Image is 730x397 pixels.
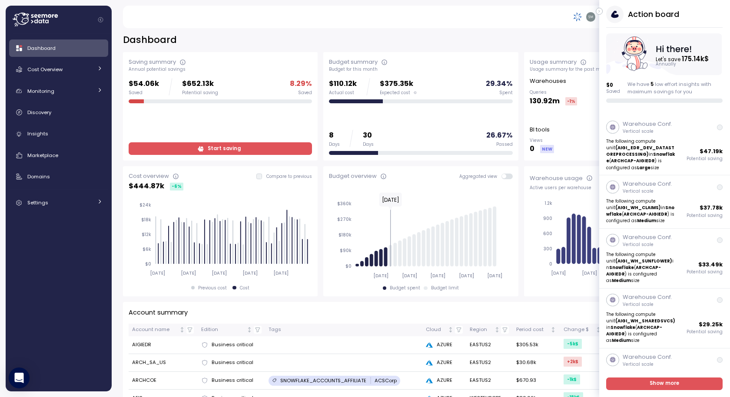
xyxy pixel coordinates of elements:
[448,327,454,333] div: Not sorted
[374,273,389,279] tspan: [DATE]
[375,377,397,384] p: ACSCorp
[143,246,151,252] tspan: $6k
[380,78,417,90] p: $375.35k
[607,82,620,89] p: $ 0
[540,145,554,153] div: NEW
[599,175,730,229] a: Warehouse Conf.Vertical scaleThe following compute unit(AIGI_WH_CLAIMS)inSnowflake(ARCHCAP-AIGIED...
[27,66,63,73] span: Cost Overview
[129,90,159,96] div: Saved
[607,198,677,224] p: The following compute unit in ( ) is configured as size
[683,54,710,63] tspan: 175.14k $
[139,202,151,208] tspan: $24k
[201,326,245,334] div: Edition
[280,377,366,384] p: SNOWFLAKE_ACCOUNTS_AFFILIATE
[212,359,253,367] span: Business critical
[27,130,48,137] span: Insights
[459,174,501,179] span: Aggregated view
[623,128,672,135] p: Vertical scale
[623,180,672,188] p: Warehouse Conf.
[612,278,631,283] strong: Medium
[27,45,56,52] span: Dashboard
[530,77,566,85] p: Warehouses
[607,145,675,157] strong: (AIGI_EDR_DEV_DATASTOREPROCESSING)
[607,377,723,390] a: Show more
[246,327,252,333] div: Not sorted
[212,377,253,384] span: Business critical
[426,359,463,367] div: AZURE
[363,130,374,141] p: 30
[198,285,227,291] div: Previous cost
[607,251,677,284] p: The following compute unit in ( ) is configured as size
[657,54,710,63] text: Let's save
[382,196,399,203] text: [DATE]
[273,270,289,276] tspan: [DATE]
[9,194,108,211] a: Settings
[129,372,198,390] td: ARCHCOE
[27,199,48,206] span: Settings
[650,378,680,390] span: Show more
[496,141,513,148] div: Passed
[623,242,672,248] p: Vertical scale
[530,125,550,134] p: BI tools
[512,324,560,336] th: Period costNot sorted
[422,324,466,336] th: CloudNot sorted
[9,61,108,78] a: Cost Overview
[564,326,594,334] div: Change $
[129,66,312,72] div: Annual potential savings
[9,168,108,185] a: Domains
[530,66,713,72] div: Usage summary for the past month
[624,211,668,217] strong: ARCHCAP-AIGIEDR
[560,324,605,336] th: Change $Not sorted
[551,270,566,276] tspan: [DATE]
[390,285,420,291] div: Budget spent
[380,90,410,96] span: Expected cost
[430,273,445,279] tspan: [DATE]
[198,324,265,336] th: EditionNot sorted
[611,158,655,164] strong: ARCHCAP-AIGIEDR
[340,248,352,253] tspan: $90k
[530,174,583,183] div: Warehouse usage
[329,78,357,90] p: $110.12k
[499,90,513,96] div: Spent
[329,141,340,148] div: Days
[466,372,513,390] td: EASTUS2
[9,82,108,100] a: Monitoring
[599,229,730,289] a: Warehouse Conf.Vertical scaleThe following compute unit(AIGI_WH_SUNFLOWER)inSnowflake(ARCHCAP-AIG...
[530,58,577,66] div: Usage summary
[486,130,513,141] p: 26.67 %
[607,325,663,337] strong: ARCHCAP-AIGIEDR
[123,34,177,46] h2: Dashboard
[141,217,151,223] tspan: $18k
[182,78,218,90] p: $652.13k
[212,341,253,349] span: Business critical
[607,138,677,171] p: The following compute unit in ( ) is configured as size
[150,270,165,276] tspan: [DATE]
[530,185,713,191] div: Active users per warehouse
[9,104,108,121] a: Discovery
[363,141,374,148] div: Days
[129,142,312,155] a: Start saving
[687,156,723,162] p: Potential saving
[494,327,500,333] div: Not sorted
[129,324,198,336] th: Account nameNot sorted
[700,203,723,212] p: $ 37.78k
[687,213,723,219] p: Potential saving
[623,188,672,194] p: Vertical scale
[266,174,312,180] p: Compare to previous
[628,9,679,20] h3: Action board
[426,377,463,384] div: AZURE
[129,308,188,318] p: Account summary
[543,216,552,221] tspan: 900
[599,289,730,348] a: Warehouse Conf.Vertical scaleThe following compute unit(AIGI_WH_SHAREDSVCS)inSnowflake(ARCHCAP-AI...
[657,62,677,67] text: Annually
[426,326,446,334] div: Cloud
[129,180,164,192] p: $ 444.87k
[9,367,30,388] div: Open Intercom Messenger
[27,173,50,180] span: Domains
[650,81,654,88] span: 5
[9,147,108,164] a: Marketplace
[298,90,312,96] div: Saved
[466,324,513,336] th: RegionNot sorted
[512,372,560,390] td: $670.93
[179,327,185,333] div: Not sorted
